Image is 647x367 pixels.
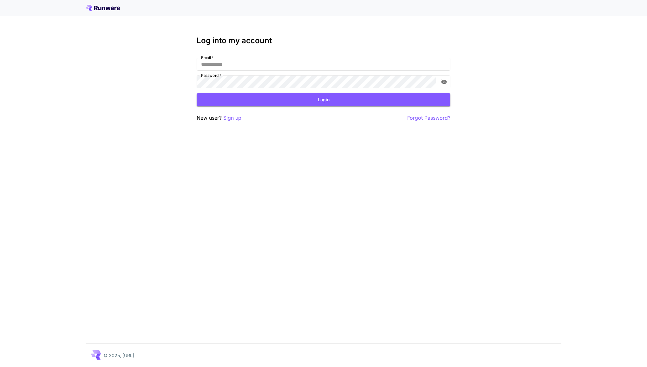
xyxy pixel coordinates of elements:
[197,114,241,122] p: New user?
[197,36,450,45] h3: Log into my account
[201,73,221,78] label: Password
[438,76,450,88] button: toggle password visibility
[201,55,213,60] label: Email
[407,114,450,122] button: Forgot Password?
[103,352,134,359] p: © 2025, [URL]
[223,114,241,122] button: Sign up
[197,93,450,106] button: Login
